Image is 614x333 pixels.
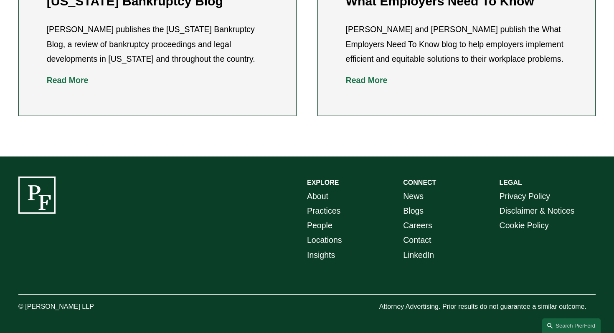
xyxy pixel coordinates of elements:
a: People [307,218,332,233]
a: Locations [307,233,342,247]
a: Careers [403,218,432,233]
a: Search this site [542,318,601,333]
p: [PERSON_NAME] and [PERSON_NAME] publish the What Employers Need To Know blog to help employers im... [346,22,568,66]
p: [PERSON_NAME] publishes the [US_STATE] Bankruptcy Blog, a review of bankruptcy proceedings and le... [47,22,269,66]
a: Contact [403,233,431,247]
a: LinkedIn [403,248,434,262]
a: Privacy Policy [500,189,550,204]
a: Practices [307,204,340,218]
strong: CONNECT [403,179,436,186]
strong: LEGAL [500,179,522,186]
a: Disclaimer & Notices [500,204,575,218]
p: © [PERSON_NAME] LLP [18,301,139,313]
a: About [307,189,328,204]
a: Insights [307,248,335,262]
a: Cookie Policy [500,218,549,233]
a: Read More [47,76,89,85]
a: Read More [346,76,388,85]
a: Blogs [403,204,424,218]
p: Attorney Advertising. Prior results do not guarantee a similar outcome. [379,301,596,313]
strong: EXPLORE [307,179,339,186]
a: News [403,189,424,204]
